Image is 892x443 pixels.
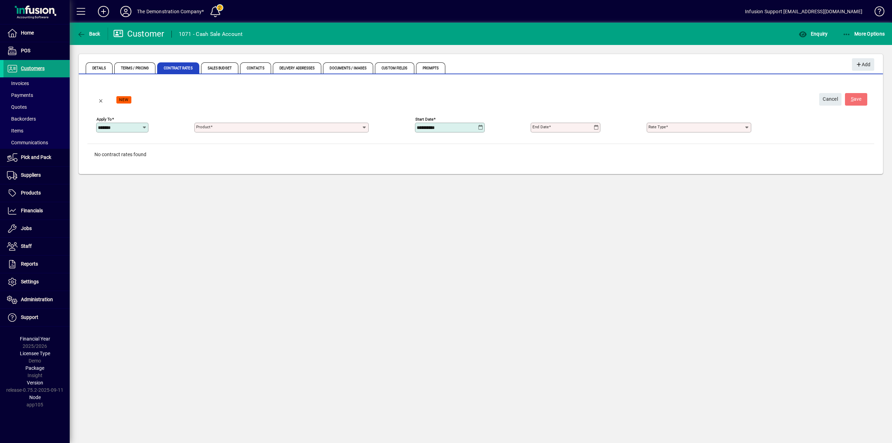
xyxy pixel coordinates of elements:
span: Prompts [416,62,446,74]
span: Sales Budget [201,62,238,74]
span: Customers [21,66,45,71]
span: Contract Rates [157,62,199,74]
a: Administration [3,291,70,308]
span: S [851,96,854,102]
button: Back [75,28,102,40]
a: POS [3,42,70,60]
a: Knowledge Base [869,1,883,24]
button: Back [93,91,109,108]
mat-label: Rate type [648,124,666,129]
button: Add [852,58,874,71]
span: Items [7,128,23,133]
span: Jobs [21,226,32,231]
span: Enquiry [799,31,828,37]
span: Staff [21,243,32,249]
span: Financials [21,208,43,213]
span: Contacts [240,62,271,74]
span: Licensee Type [20,351,50,356]
mat-label: Start date [415,117,433,122]
span: Cancel [823,93,838,105]
a: Pick and Pack [3,149,70,166]
div: No contract rates found [87,144,874,165]
a: Home [3,24,70,42]
span: Details [86,62,113,74]
span: Administration [21,297,53,302]
span: Delivery Addresses [273,62,322,74]
button: Enquiry [797,28,829,40]
a: Jobs [3,220,70,237]
a: Staff [3,238,70,255]
div: Infusion Support [EMAIL_ADDRESS][DOMAIN_NAME] [745,6,862,17]
div: The Demonstration Company* [137,6,204,17]
span: Node [29,395,41,400]
span: Version [27,380,43,385]
button: Profile [115,5,137,18]
span: Terms / Pricing [114,62,156,74]
button: More Options [841,28,887,40]
span: Package [25,365,44,371]
span: POS [21,48,30,53]
span: NEW [119,98,129,102]
a: Communications [3,137,70,148]
span: Home [21,30,34,36]
div: Customer [113,28,164,39]
span: Documents / Images [323,62,373,74]
a: Backorders [3,113,70,125]
a: Settings [3,273,70,291]
div: 1071 - Cash Sale Account [179,29,243,40]
a: Reports [3,255,70,273]
a: Products [3,184,70,202]
span: Settings [21,279,39,284]
span: Products [21,190,41,196]
span: Support [21,314,38,320]
span: Payments [7,92,33,98]
span: Custom Fields [375,62,414,74]
span: Financial Year [20,336,50,342]
span: Back [77,31,100,37]
app-page-header-button: Back [70,28,108,40]
span: Add [855,59,870,70]
span: Reports [21,261,38,267]
span: Suppliers [21,172,41,178]
span: Quotes [7,104,27,110]
span: Backorders [7,116,36,122]
a: Items [3,125,70,137]
span: Communications [7,140,48,145]
a: Payments [3,89,70,101]
button: Cancel [819,93,841,106]
a: Invoices [3,77,70,89]
span: Pick and Pack [21,154,51,160]
span: ave [851,93,862,105]
button: Save [845,93,867,106]
a: Support [3,309,70,326]
mat-label: Product [196,124,210,129]
a: Suppliers [3,167,70,184]
span: More Options [843,31,885,37]
mat-label: Apply to [97,117,112,122]
a: Financials [3,202,70,220]
a: Quotes [3,101,70,113]
span: Invoices [7,81,29,86]
mat-label: End date [532,124,549,129]
button: Add [92,5,115,18]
